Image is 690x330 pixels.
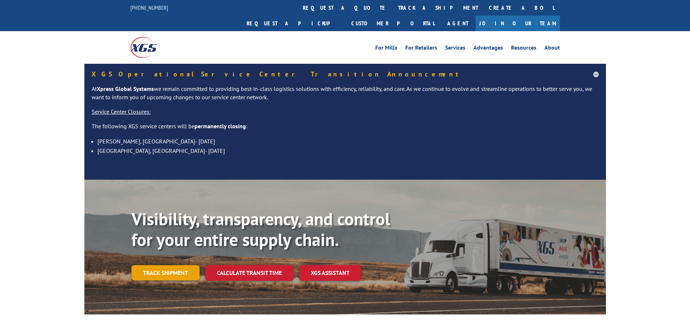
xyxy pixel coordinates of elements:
[445,45,465,53] a: Services
[346,16,440,31] a: Customer Portal
[195,122,246,130] strong: permanently closing
[405,45,437,53] a: For Retailers
[544,45,560,53] a: About
[92,71,599,78] h5: XGS Operational Service Center Transition Announcement
[92,85,599,108] p: At we remain committed to providing best-in-class logistics solutions with efficiency, reliabilit...
[375,45,397,53] a: For Mills
[241,16,346,31] a: Request a pickup
[131,265,200,280] a: Track shipment
[476,16,560,31] a: Join Our Team
[97,137,599,146] li: [PERSON_NAME], [GEOGRAPHIC_DATA]- [DATE]
[511,45,536,53] a: Resources
[299,265,361,281] a: XGS ASSISTANT
[92,108,151,115] u: Service Center Closures:
[440,16,476,31] a: Agent
[92,122,599,137] p: The following XGS service centers will be :
[131,208,390,251] b: Visibility, transparency, and control for your entire supply chain.
[130,4,168,11] a: [PHONE_NUMBER]
[97,146,599,155] li: [GEOGRAPHIC_DATA], [GEOGRAPHIC_DATA]- [DATE]
[97,85,154,92] strong: Xpress Global Systems
[205,265,293,281] a: Calculate transit time
[473,45,503,53] a: Advantages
